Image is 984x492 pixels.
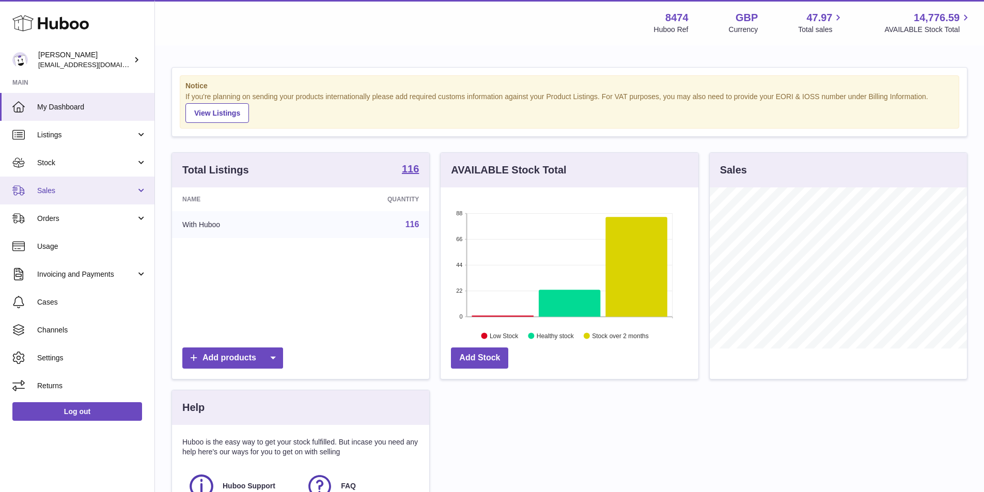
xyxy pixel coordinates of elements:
[37,242,147,251] span: Usage
[402,164,419,174] strong: 116
[736,11,758,25] strong: GBP
[37,325,147,335] span: Channels
[182,347,283,369] a: Add products
[457,210,463,216] text: 88
[884,11,972,35] a: 14,776.59 AVAILABLE Stock Total
[402,164,419,176] a: 116
[720,163,747,177] h3: Sales
[37,102,147,112] span: My Dashboard
[457,288,463,294] text: 22
[914,11,960,25] span: 14,776.59
[12,402,142,421] a: Log out
[654,25,689,35] div: Huboo Ref
[460,313,463,320] text: 0
[37,269,136,279] span: Invoicing and Payments
[665,11,689,25] strong: 8474
[182,401,205,415] h3: Help
[592,332,649,339] text: Stock over 2 months
[185,103,249,123] a: View Listings
[341,481,356,491] span: FAQ
[405,220,419,229] a: 116
[38,50,131,70] div: [PERSON_NAME]
[37,381,147,391] span: Returns
[451,163,566,177] h3: AVAILABLE Stock Total
[223,481,275,491] span: Huboo Support
[37,214,136,224] span: Orders
[185,92,954,123] div: If you're planning on sending your products internationally please add required customs informati...
[37,186,136,196] span: Sales
[182,163,249,177] h3: Total Listings
[798,11,844,35] a: 47.97 Total sales
[537,332,574,339] text: Healthy stock
[172,187,308,211] th: Name
[37,353,147,363] span: Settings
[12,52,28,68] img: orders@neshealth.com
[490,332,519,339] text: Low Stock
[172,211,308,238] td: With Huboo
[729,25,758,35] div: Currency
[451,347,508,369] a: Add Stock
[798,25,844,35] span: Total sales
[37,130,136,140] span: Listings
[308,187,429,211] th: Quantity
[182,437,419,457] p: Huboo is the easy way to get your stock fulfilled. But incase you need any help here's our ways f...
[37,158,136,168] span: Stock
[457,236,463,242] text: 66
[185,81,954,91] strong: Notice
[806,11,832,25] span: 47.97
[37,297,147,307] span: Cases
[38,60,152,69] span: [EMAIL_ADDRESS][DOMAIN_NAME]
[457,262,463,268] text: 44
[884,25,972,35] span: AVAILABLE Stock Total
